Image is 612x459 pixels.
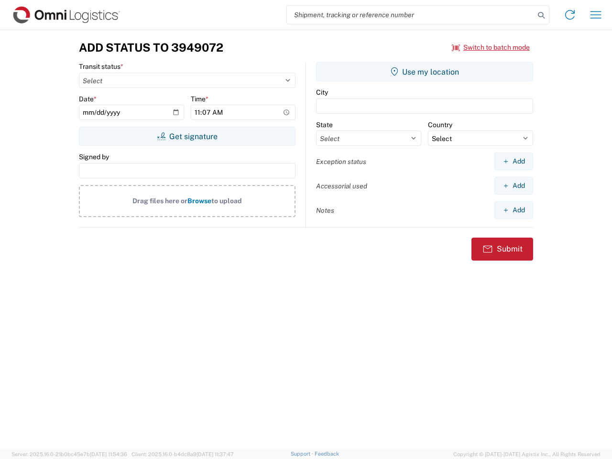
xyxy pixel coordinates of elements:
[79,62,123,71] label: Transit status
[197,451,234,457] span: [DATE] 11:37:47
[191,95,208,103] label: Time
[211,197,242,205] span: to upload
[316,88,328,97] label: City
[132,197,187,205] span: Drag files here or
[131,451,234,457] span: Client: 2025.16.0-b4dc8a9
[316,62,533,81] button: Use my location
[452,40,530,55] button: Switch to batch mode
[315,451,339,457] a: Feedback
[316,206,334,215] label: Notes
[79,127,295,146] button: Get signature
[428,120,452,129] label: Country
[287,6,535,24] input: Shipment, tracking or reference number
[453,450,601,459] span: Copyright © [DATE]-[DATE] Agistix Inc., All Rights Reserved
[79,95,97,103] label: Date
[316,157,366,166] label: Exception status
[494,177,533,195] button: Add
[494,201,533,219] button: Add
[11,451,127,457] span: Server: 2025.16.0-21b0bc45e7b
[494,153,533,170] button: Add
[471,238,533,261] button: Submit
[291,451,315,457] a: Support
[79,153,109,161] label: Signed by
[316,182,367,190] label: Accessorial used
[79,41,223,55] h3: Add Status to 3949072
[90,451,127,457] span: [DATE] 11:54:36
[316,120,333,129] label: State
[187,197,211,205] span: Browse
